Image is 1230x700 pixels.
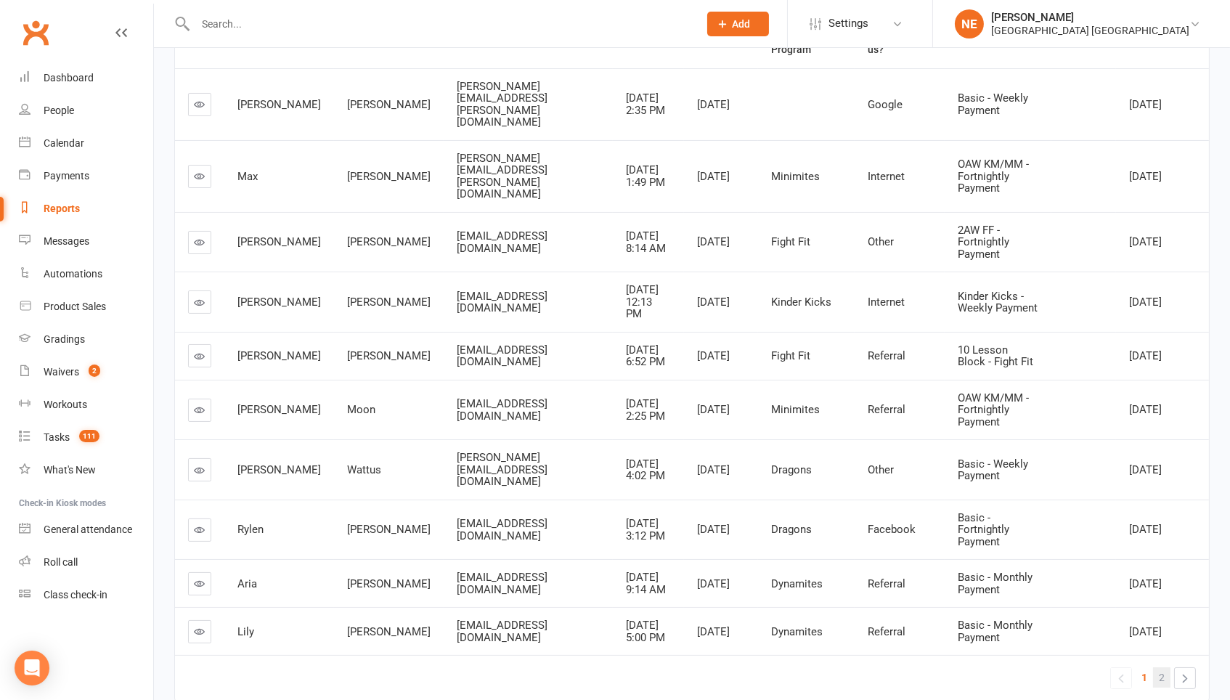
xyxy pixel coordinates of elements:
a: Dashboard [19,62,153,94]
span: [EMAIL_ADDRESS][DOMAIN_NAME] [457,517,547,542]
span: Dragons [771,463,812,476]
span: [DATE] 6:52 PM [626,343,665,369]
a: Workouts [19,388,153,421]
span: [PERSON_NAME][EMAIL_ADDRESS][PERSON_NAME][DOMAIN_NAME] [457,80,547,129]
a: Roll call [19,546,153,579]
span: [EMAIL_ADDRESS][DOMAIN_NAME] [457,229,547,255]
span: [PERSON_NAME] [237,463,321,476]
a: » [1175,668,1195,688]
span: [DATE] 4:02 PM [626,457,665,483]
span: [EMAIL_ADDRESS][DOMAIN_NAME] [457,290,547,315]
span: [DATE] 5:00 PM [626,619,665,644]
a: Tasks 111 [19,421,153,454]
span: [DATE] 8:14 AM [626,229,666,255]
span: [PERSON_NAME] [237,296,321,309]
span: [PERSON_NAME] [237,349,321,362]
span: [DATE] [1129,235,1162,248]
span: [DATE] 1:49 PM [626,163,665,189]
span: Other [868,235,894,248]
a: 1 [1136,667,1153,688]
a: Messages [19,225,153,258]
span: Settings [828,7,868,40]
span: [EMAIL_ADDRESS][DOMAIN_NAME] [457,571,547,596]
div: Open Intercom Messenger [15,651,49,685]
span: [DATE] [697,403,730,416]
div: Dashboard [44,72,94,84]
span: [PERSON_NAME] [237,235,321,248]
span: Internet [868,296,905,309]
span: [PERSON_NAME] [347,170,431,183]
span: [DATE] 12:13 PM [626,283,659,320]
a: Clubworx [17,15,54,51]
a: Automations [19,258,153,290]
div: Product Sales [44,301,106,312]
span: [DATE] [1129,463,1162,476]
span: Kinder Kicks - Weekly Payment [958,290,1038,315]
span: [DATE] 9:14 AM [626,571,666,596]
span: [DATE] [1129,523,1162,536]
a: « [1111,668,1131,688]
span: Dynamites [771,625,823,638]
span: Referral [868,625,905,638]
div: What's New [44,464,96,476]
div: Reports [44,203,80,214]
a: What's New [19,454,153,487]
span: [DATE] 2:25 PM [626,397,665,423]
span: [PERSON_NAME] [347,523,431,536]
span: Lily [237,625,254,638]
span: [DATE] [697,170,730,183]
a: Class kiosk mode [19,579,153,611]
span: Basic - Weekly Payment [958,457,1028,483]
a: General attendance kiosk mode [19,513,153,546]
div: Tasks [44,431,70,443]
span: [PERSON_NAME] [347,625,431,638]
span: Minimites [771,170,820,183]
span: Facebook [868,523,916,536]
span: Wattus [347,463,381,476]
a: People [19,94,153,127]
span: [DATE] [697,296,730,309]
span: [PERSON_NAME] [237,403,321,416]
span: [EMAIL_ADDRESS][DOMAIN_NAME] [457,343,547,369]
span: [DATE] 2:35 PM [626,91,665,117]
span: Max [237,170,258,183]
div: Workouts [44,399,87,410]
span: [DATE] [1129,349,1162,362]
span: [DATE] [697,523,730,536]
div: Automations [44,268,102,280]
div: [PERSON_NAME] [991,11,1189,24]
span: [PERSON_NAME][EMAIL_ADDRESS][DOMAIN_NAME] [457,451,547,488]
a: Product Sales [19,290,153,323]
span: [EMAIL_ADDRESS][DOMAIN_NAME] [457,397,547,423]
span: [DATE] [1129,98,1162,111]
span: [DATE] [697,349,730,362]
span: Fight Fit [771,235,810,248]
div: Class check-in [44,589,107,601]
div: People [44,105,74,116]
span: [DATE] [1129,403,1162,416]
span: [DATE] [697,463,730,476]
span: Other [868,463,894,476]
a: Reports [19,192,153,225]
span: Add [733,18,751,30]
span: Referral [868,349,905,362]
span: Basic - Monthly Payment [958,571,1033,596]
span: Referral [868,577,905,590]
span: [DATE] [1129,296,1162,309]
span: Fight Fit [771,349,810,362]
span: Aria [237,577,257,590]
div: Payments [44,170,89,182]
span: Referral [868,403,905,416]
span: [PERSON_NAME] [347,349,431,362]
span: [PERSON_NAME] [347,235,431,248]
span: 111 [79,430,99,442]
a: Calendar [19,127,153,160]
span: Basic - Weekly Payment [958,91,1028,117]
span: OAW KM/MM - Fortnightly Payment [958,391,1029,428]
span: OAW KM/MM - Fortnightly Payment [958,158,1029,195]
a: Gradings [19,323,153,356]
span: 2 [89,365,100,377]
span: 2AW FF - Fortnightly Payment [958,224,1009,261]
span: Basic - Fortnightly Payment [958,511,1009,548]
div: Messages [44,235,89,247]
